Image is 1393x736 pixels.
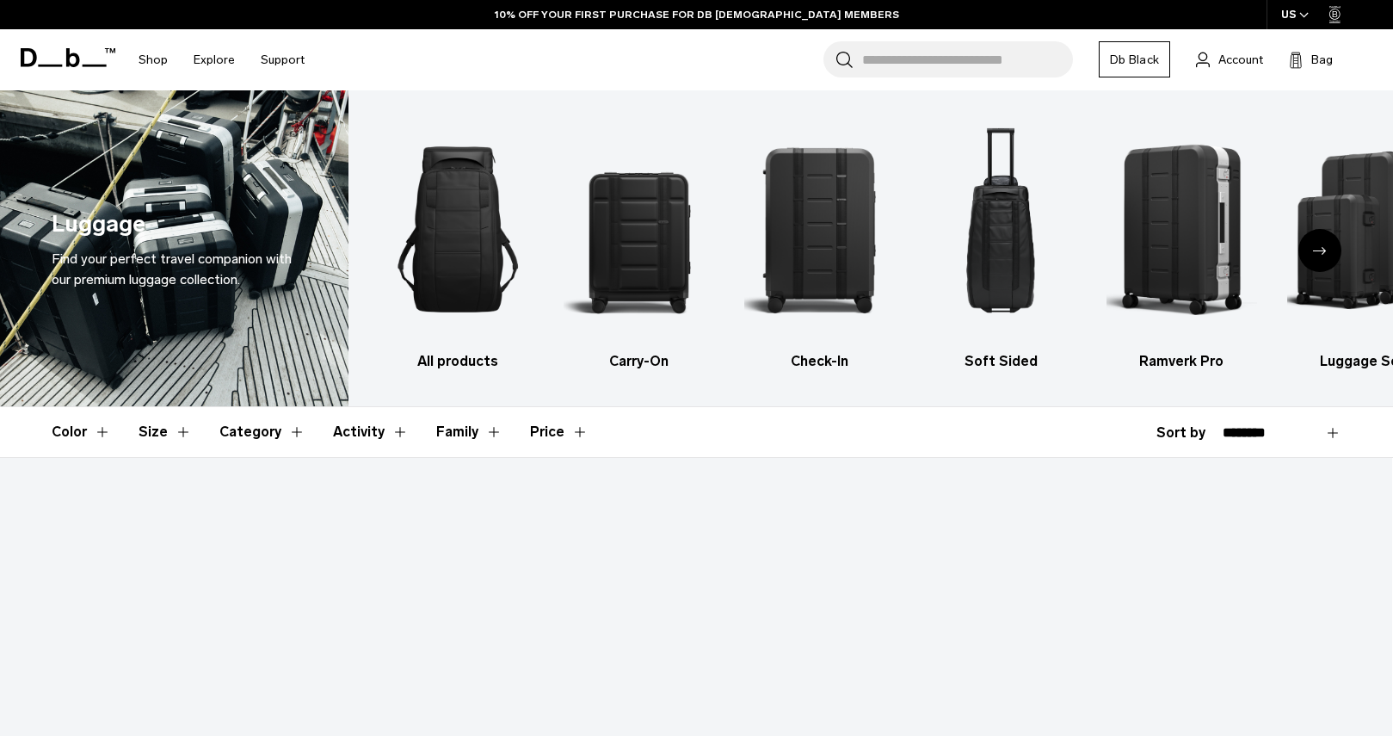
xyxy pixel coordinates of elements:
[52,207,145,242] h1: Luggage
[126,29,317,90] nav: Main Navigation
[564,116,714,343] img: Db
[926,351,1076,372] h3: Soft Sided
[744,351,895,372] h3: Check-In
[1298,229,1341,272] div: Next slide
[564,351,714,372] h3: Carry-On
[564,116,714,372] a: Db Carry-On
[1106,351,1257,372] h3: Ramverk Pro
[1311,51,1333,69] span: Bag
[926,116,1076,343] img: Db
[1196,49,1263,70] a: Account
[194,29,235,90] a: Explore
[1106,116,1257,372] li: 5 / 6
[52,407,111,457] button: Toggle Filter
[383,116,533,343] img: Db
[333,407,409,457] button: Toggle Filter
[1106,116,1257,343] img: Db
[139,407,192,457] button: Toggle Filter
[436,407,502,457] button: Toggle Filter
[530,407,589,457] button: Toggle Price
[744,116,895,343] img: Db
[495,7,899,22] a: 10% OFF YOUR FIRST PURCHASE FOR DB [DEMOGRAPHIC_DATA] MEMBERS
[564,116,714,372] li: 2 / 6
[52,250,292,288] span: Find your perfect travel companion with our premium luggage collection.
[926,116,1076,372] li: 4 / 6
[1106,116,1257,372] a: Db Ramverk Pro
[744,116,895,372] li: 3 / 6
[926,116,1076,372] a: Db Soft Sided
[219,407,305,457] button: Toggle Filter
[744,116,895,372] a: Db Check-In
[383,351,533,372] h3: All products
[261,29,305,90] a: Support
[383,116,533,372] a: Db All products
[1289,49,1333,70] button: Bag
[1218,51,1263,69] span: Account
[383,116,533,372] li: 1 / 6
[1099,41,1170,77] a: Db Black
[139,29,168,90] a: Shop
